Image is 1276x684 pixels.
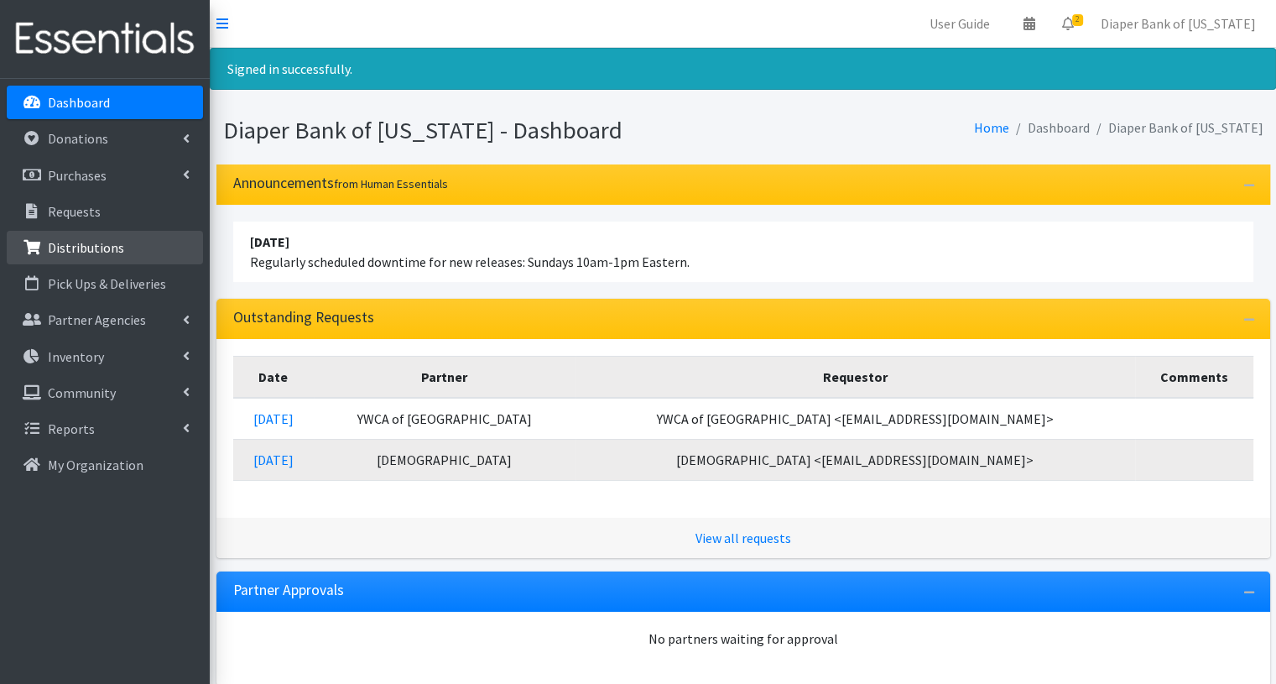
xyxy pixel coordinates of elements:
[334,176,448,191] small: from Human Essentials
[233,309,374,326] h3: Outstanding Requests
[1087,7,1269,40] a: Diaper Bank of [US_STATE]
[223,116,737,145] h1: Diaper Bank of [US_STATE] - Dashboard
[48,311,146,328] p: Partner Agencies
[695,530,791,546] a: View all requests
[7,195,203,228] a: Requests
[233,175,448,192] h3: Announcements
[48,167,107,184] p: Purchases
[1135,356,1253,398] th: Comments
[1090,116,1263,140] li: Diaper Bank of [US_STATE]
[7,122,203,155] a: Donations
[576,356,1135,398] th: Requestor
[7,376,203,410] a: Community
[233,629,1253,649] div: No partners waiting for approval
[253,452,294,468] a: [DATE]
[48,457,143,473] p: My Organization
[250,233,289,250] strong: [DATE]
[233,356,315,398] th: Date
[7,267,203,300] a: Pick Ups & Deliveries
[233,222,1253,282] li: Regularly scheduled downtime for new releases: Sundays 10am-1pm Eastern.
[253,410,294,427] a: [DATE]
[7,303,203,337] a: Partner Agencies
[7,231,203,264] a: Distributions
[48,420,95,437] p: Reports
[1049,7,1087,40] a: 2
[974,119,1009,136] a: Home
[48,94,110,111] p: Dashboard
[7,448,203,482] a: My Organization
[1072,14,1083,26] span: 2
[7,412,203,446] a: Reports
[314,398,575,440] td: YWCA of [GEOGRAPHIC_DATA]
[314,439,575,480] td: [DEMOGRAPHIC_DATA]
[48,384,116,401] p: Community
[48,239,124,256] p: Distributions
[48,203,101,220] p: Requests
[233,582,344,599] h3: Partner Approvals
[210,48,1276,90] div: Signed in successfully.
[576,398,1135,440] td: YWCA of [GEOGRAPHIC_DATA] <[EMAIL_ADDRESS][DOMAIN_NAME]>
[7,159,203,192] a: Purchases
[48,348,104,365] p: Inventory
[7,11,203,67] img: HumanEssentials
[576,439,1135,480] td: [DEMOGRAPHIC_DATA] <[EMAIL_ADDRESS][DOMAIN_NAME]>
[7,86,203,119] a: Dashboard
[7,340,203,373] a: Inventory
[1009,116,1090,140] li: Dashboard
[48,130,108,147] p: Donations
[314,356,575,398] th: Partner
[48,275,166,292] p: Pick Ups & Deliveries
[916,7,1003,40] a: User Guide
